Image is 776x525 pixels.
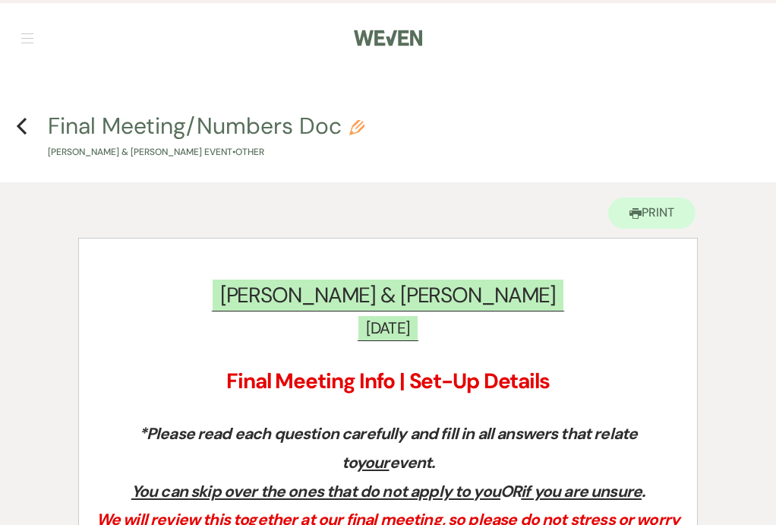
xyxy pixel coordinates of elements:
[48,115,364,160] button: Final Meeting/Numbers Doc[PERSON_NAME] & [PERSON_NAME] Event•Other
[521,481,642,502] u: if you are unsure
[226,367,550,395] strong: Final Meeting Info | Set-Up Details
[48,145,364,160] p: [PERSON_NAME] & [PERSON_NAME] Event • Other
[354,22,422,54] img: Weven Logo
[608,198,696,229] button: Print
[139,423,641,473] em: *Please read each question carefully and fill in all answers that relate to event.
[131,481,500,502] u: You can skip over the ones that do not apply to you
[211,278,566,312] span: [PERSON_NAME] & [PERSON_NAME]
[131,481,645,502] em: OR .
[357,315,419,341] span: [DATE]
[356,452,390,473] u: your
